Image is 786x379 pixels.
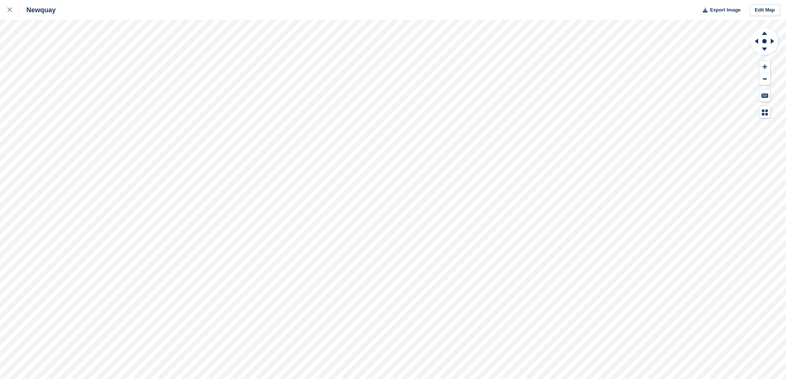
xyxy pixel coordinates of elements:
button: Zoom Out [759,73,770,85]
button: Export Image [698,4,741,16]
a: Edit Map [750,4,780,16]
button: Keyboard Shortcuts [759,89,770,102]
span: Export Image [710,6,740,14]
button: Map Legend [759,106,770,118]
div: Newquay [20,6,56,14]
button: Zoom In [759,61,770,73]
